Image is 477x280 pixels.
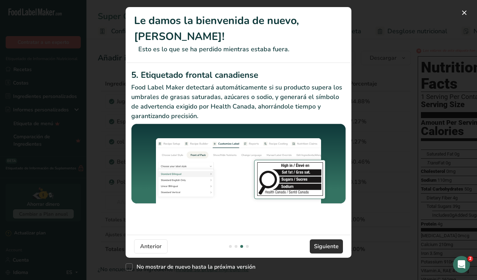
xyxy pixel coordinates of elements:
[131,69,346,81] h2: 5. Etiquetado frontal canadiense
[453,256,470,273] iframe: Intercom live chat
[134,45,343,54] p: Esto es lo que se ha perdido mientras estaba fuera.
[310,239,343,253] button: Siguiente
[140,242,162,251] span: Anterior
[467,256,473,262] span: 2
[131,83,346,121] p: Food Label Maker detectará automáticamente si su producto supera los umbrales de grasas saturadas...
[131,124,346,205] img: Etiquetado frontal canadiense
[134,239,168,253] button: Anterior
[134,13,343,45] h1: Le damos la bienvenida de nuevo, [PERSON_NAME]!
[133,263,255,270] span: No mostrar de nuevo hasta la próxima versión
[314,242,339,251] span: Siguiente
